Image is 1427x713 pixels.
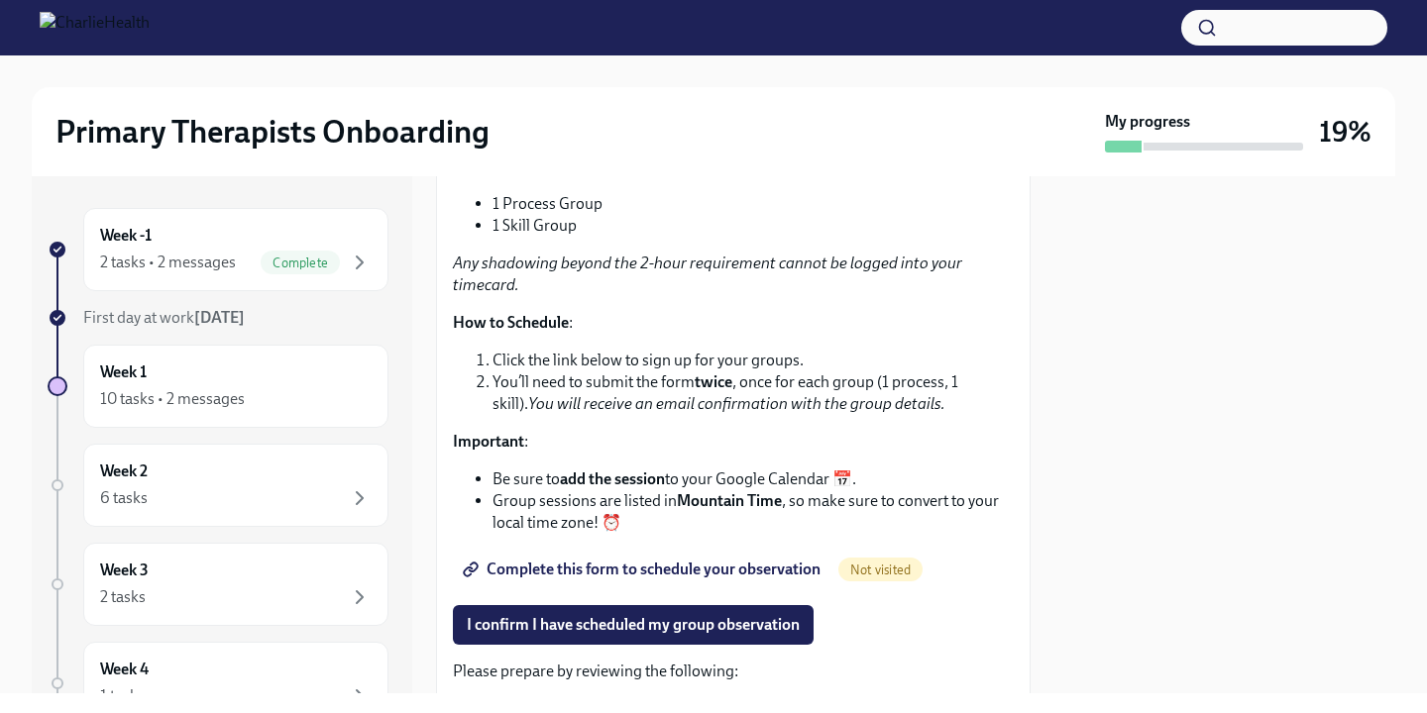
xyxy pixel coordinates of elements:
a: Week 26 tasks [48,444,388,527]
span: Complete this form to schedule your observation [467,560,821,579]
span: Not visited [838,562,923,577]
div: 1 task [100,685,138,707]
span: I confirm I have scheduled my group observation [467,615,800,635]
li: 1 Skill Group [493,215,1014,237]
strong: My progress [1105,111,1190,133]
li: 1 Process Group [493,193,1014,215]
strong: How to Schedule [453,313,569,332]
a: Complete this form to schedule your observation [453,550,834,589]
strong: Mountain Time [677,491,782,510]
span: Complete [261,255,340,270]
strong: add the session [560,469,665,488]
p: : [453,431,1014,453]
a: First day at work[DATE] [48,307,388,329]
div: 10 tasks • 2 messages [100,388,245,410]
span: First day at work [83,308,245,327]
h6: Week 1 [100,361,147,383]
a: Week 110 tasks • 2 messages [48,345,388,428]
h3: 19% [1319,114,1372,150]
img: CharlieHealth [40,12,150,44]
strong: [DATE] [194,308,245,327]
p: : [453,312,1014,334]
li: Be sure to to your Google Calendar 📅. [493,468,1014,490]
h6: Week 2 [100,460,148,482]
h6: Week -1 [100,225,152,247]
h2: Primary Therapists Onboarding [55,112,490,152]
li: Click the link below to sign up for your groups. [493,350,1014,371]
p: Please prepare by reviewing the following: [453,661,1014,682]
a: Week -12 tasks • 2 messagesComplete [48,208,388,291]
h6: Week 3 [100,560,149,581]
div: 6 tasks [100,487,148,509]
h6: Week 4 [100,659,149,680]
button: I confirm I have scheduled my group observation [453,605,814,645]
a: Week 32 tasks [48,543,388,626]
strong: Important [453,432,524,451]
strong: twice [695,372,732,391]
em: Any shadowing beyond the 2-hour requirement cannot be logged into your timecard. [453,254,962,294]
em: You will receive an email confirmation with the group details. [528,394,945,413]
div: 2 tasks • 2 messages [100,252,236,273]
li: You’ll need to submit the form , once for each group (1 process, 1 skill). [493,371,1014,415]
li: Group sessions are listed in , so make sure to convert to your local time zone! ⏰ [493,490,1014,534]
div: 2 tasks [100,586,146,608]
